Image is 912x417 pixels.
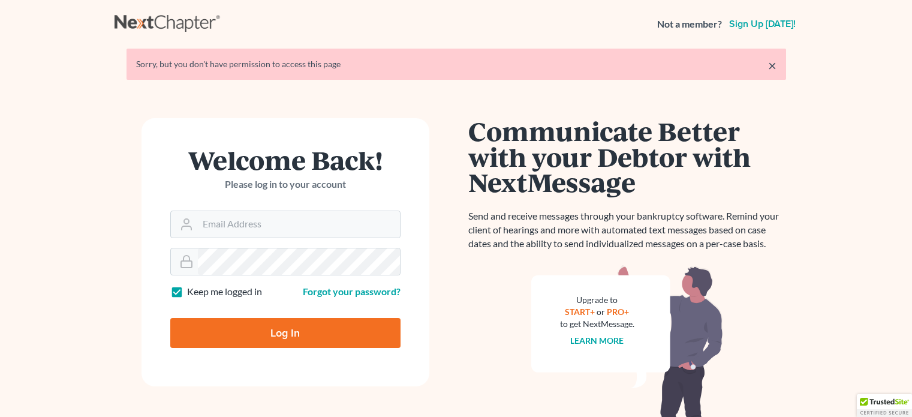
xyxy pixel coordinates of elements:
[136,58,776,70] div: Sorry, but you don't have permission to access this page
[170,178,401,191] p: Please log in to your account
[565,307,595,317] a: START+
[768,58,776,73] a: ×
[597,307,605,317] span: or
[727,19,798,29] a: Sign up [DATE]!
[198,211,400,238] input: Email Address
[560,318,634,330] div: to get NextMessage.
[570,335,624,346] a: Learn more
[468,118,786,195] h1: Communicate Better with your Debtor with NextMessage
[170,318,401,348] input: Log In
[187,285,262,299] label: Keep me logged in
[657,17,722,31] strong: Not a member?
[303,286,401,297] a: Forgot your password?
[468,209,786,251] p: Send and receive messages through your bankruptcy software. Remind your client of hearings and mo...
[857,394,912,417] div: TrustedSite Certified
[170,147,401,173] h1: Welcome Back!
[560,294,634,306] div: Upgrade to
[607,307,629,317] a: PRO+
